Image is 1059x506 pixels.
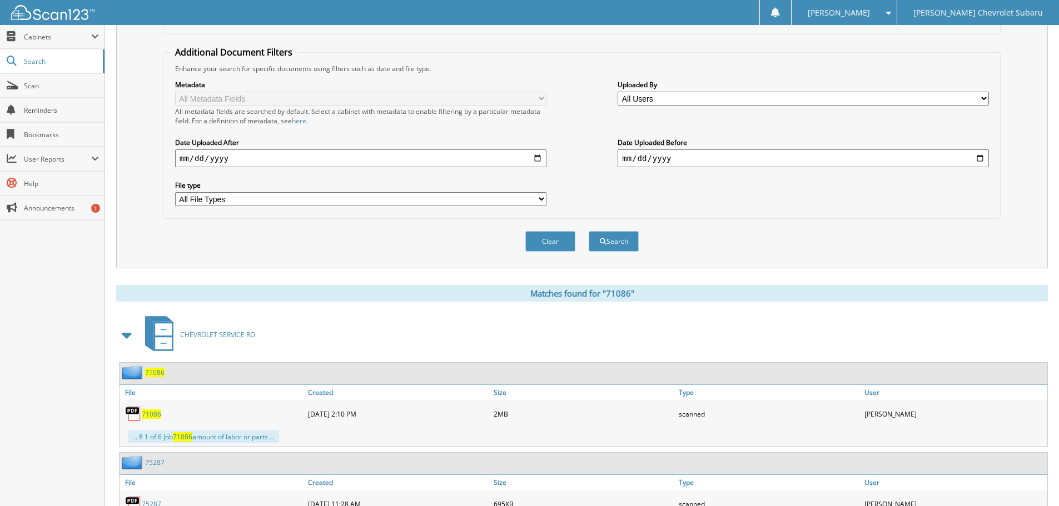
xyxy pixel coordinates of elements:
[138,313,255,357] a: CHEVROLET SERVICE RO
[128,430,279,443] div: ... 8 1 of 6 Job amount of labor or parts ...
[173,432,192,442] span: 71086
[122,455,145,469] img: folder2.png
[862,385,1047,400] a: User
[145,458,165,467] a: 75287
[11,5,95,20] img: scan123-logo-white.svg
[142,409,161,419] a: 71086
[175,80,546,89] label: Metadata
[122,365,145,379] img: folder2.png
[676,475,862,490] a: Type
[618,80,989,89] label: Uploaded By
[618,138,989,147] label: Date Uploaded Before
[676,385,862,400] a: Type
[116,285,1048,302] div: Matches found for "71086"
[175,107,546,126] div: All metadata fields are searched by default. Select a cabinet with metadata to enable filtering b...
[862,403,1047,425] div: [PERSON_NAME]
[491,385,677,400] a: Size
[145,368,165,377] a: 71086
[24,81,99,91] span: Scan
[24,106,99,115] span: Reminders
[24,203,99,213] span: Announcements
[913,9,1043,16] span: [PERSON_NAME] Chevrolet Subaru
[862,475,1047,490] a: User
[24,154,91,164] span: User Reports
[491,475,677,490] a: Size
[180,330,255,339] span: CHEVROLET SERVICE RO
[125,405,142,422] img: PDF.png
[618,149,989,167] input: end
[305,385,491,400] a: Created
[24,57,97,66] span: Search
[1003,453,1059,506] iframe: Chat Widget
[170,46,298,58] legend: Additional Document Filters
[491,403,677,425] div: 2MB
[589,231,639,252] button: Search
[292,116,306,126] a: here
[120,475,305,490] a: File
[91,204,100,213] div: 1
[170,64,995,73] div: Enhance your search for specific documents using filters such as date and file type.
[175,149,546,167] input: start
[175,138,546,147] label: Date Uploaded After
[676,403,862,425] div: scanned
[175,181,546,190] label: File type
[24,130,99,139] span: Bookmarks
[525,231,575,252] button: Clear
[808,9,870,16] span: [PERSON_NAME]
[305,475,491,490] a: Created
[24,179,99,188] span: Help
[305,403,491,425] div: [DATE] 2:10 PM
[120,385,305,400] a: File
[24,32,91,42] span: Cabinets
